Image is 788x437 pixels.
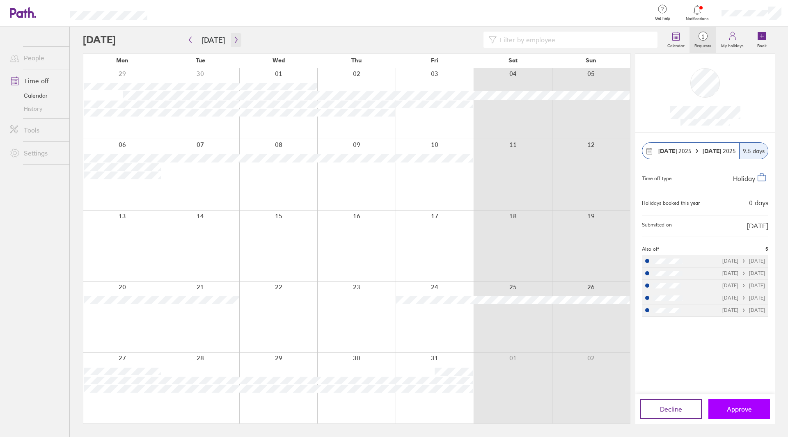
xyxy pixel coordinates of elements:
div: Holidays booked this year [642,200,700,206]
span: Tue [196,57,205,64]
a: Calendar [3,89,69,102]
span: Wed [273,57,285,64]
a: People [3,50,69,66]
label: Book [752,41,772,48]
span: Sat [509,57,518,64]
span: Notifications [684,16,711,21]
div: 0 days [749,199,768,206]
span: Submitted on [642,222,672,229]
span: Get help [649,16,676,21]
input: Filter by employee [497,32,653,48]
a: 1Requests [689,27,716,53]
span: Sun [586,57,596,64]
button: Approve [708,399,770,419]
div: [DATE] [DATE] [722,283,765,288]
a: Time off [3,73,69,89]
a: Settings [3,145,69,161]
div: Time off type [642,172,671,182]
a: Calendar [662,27,689,53]
span: 5 [765,246,768,252]
div: 9.5 days [739,143,768,159]
a: Book [749,27,775,53]
div: [DATE] [DATE] [722,295,765,301]
span: Approve [727,405,752,413]
div: [DATE] [DATE] [722,307,765,313]
a: My holidays [716,27,749,53]
span: Fri [431,57,438,64]
span: Also off [642,246,659,252]
span: [DATE] [747,222,768,229]
div: [DATE] [DATE] [722,270,765,276]
a: Notifications [684,4,711,21]
strong: [DATE] [658,147,677,155]
a: History [3,102,69,115]
div: [DATE] [DATE] [722,258,765,264]
span: Decline [660,405,682,413]
span: 2025 [658,148,692,154]
button: Decline [640,399,702,419]
span: Holiday [733,174,755,183]
span: 2025 [703,148,736,154]
strong: [DATE] [703,147,723,155]
label: My holidays [716,41,749,48]
span: Thu [351,57,362,64]
button: [DATE] [195,33,231,47]
span: 1 [689,33,716,40]
label: Requests [689,41,716,48]
span: Mon [116,57,128,64]
a: Tools [3,122,69,138]
label: Calendar [662,41,689,48]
